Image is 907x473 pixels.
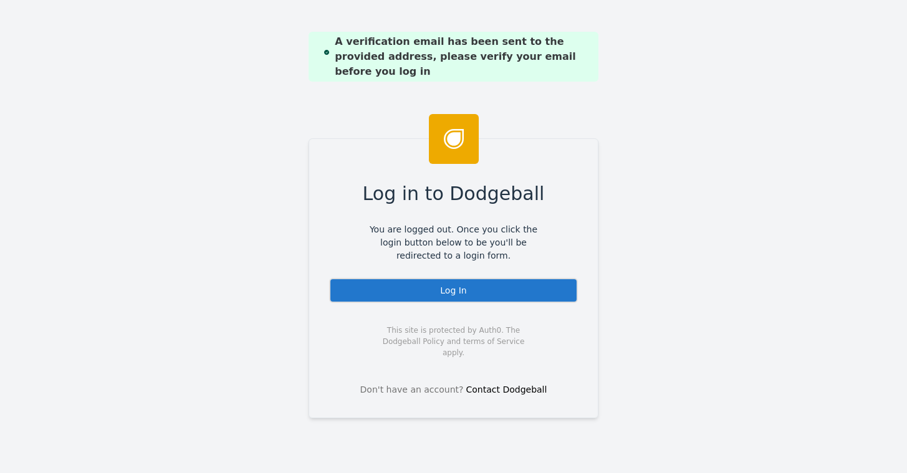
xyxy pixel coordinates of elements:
[466,385,547,394] a: Contact Dodgeball
[372,325,535,358] span: This site is protected by Auth0. The Dodgeball Policy and terms of Service apply.
[329,278,578,303] div: Log In
[360,383,464,396] span: Don't have an account?
[360,223,547,262] span: You are logged out. Once you click the login button below to be you'll be redirected to a login f...
[335,34,581,79] span: A verification email has been sent to the provided address, please verify your email before you l...
[363,179,545,208] span: Log in to Dodgeball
